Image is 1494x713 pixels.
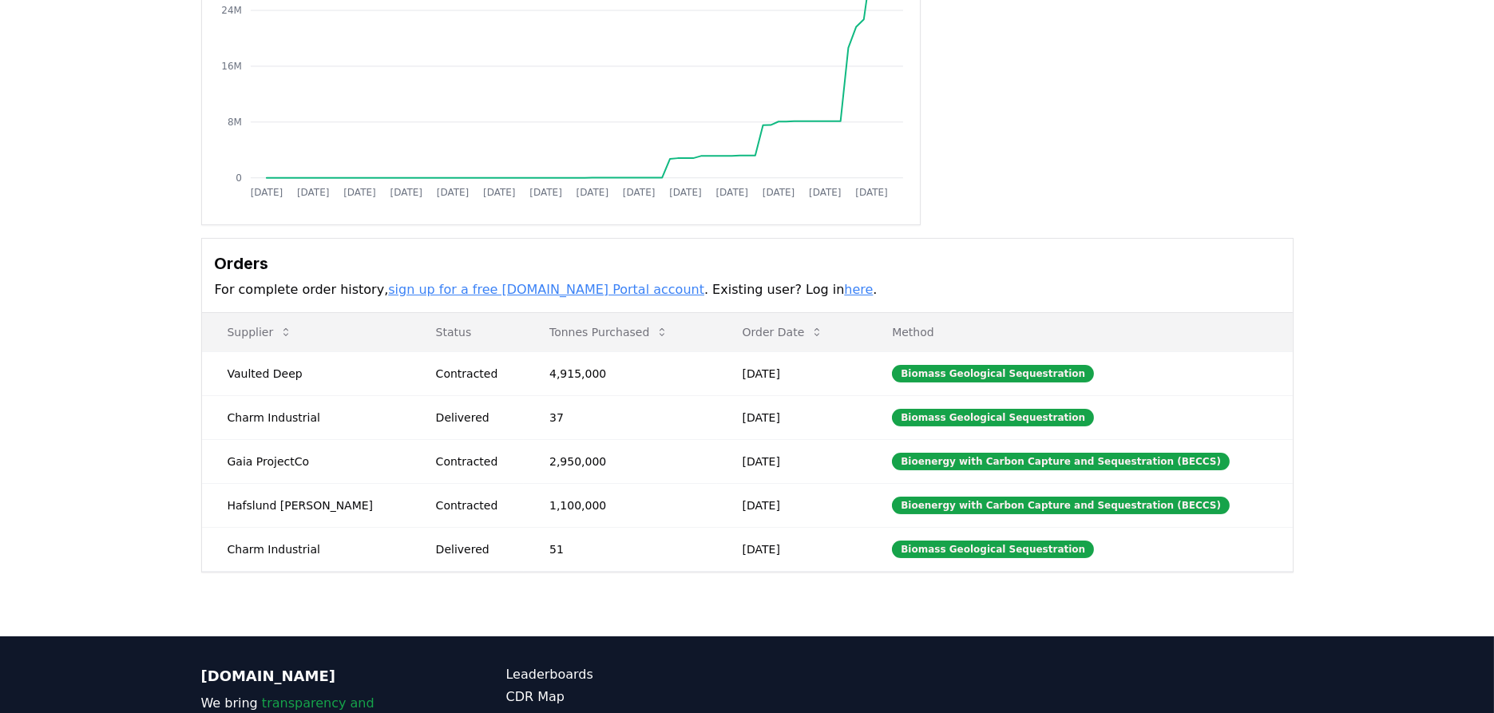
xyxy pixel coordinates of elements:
[202,527,410,571] td: Charm Industrial
[221,61,242,72] tspan: 16M
[202,483,410,527] td: Hafslund [PERSON_NAME]
[537,316,681,348] button: Tonnes Purchased
[717,351,867,395] td: [DATE]
[623,187,656,198] tspan: [DATE]
[436,454,511,469] div: Contracted
[436,187,469,198] tspan: [DATE]
[390,187,422,198] tspan: [DATE]
[717,439,867,483] td: [DATE]
[215,252,1280,275] h3: Orders
[506,665,747,684] a: Leaderboards
[844,282,873,297] a: here
[892,541,1094,558] div: Biomass Geological Sequestration
[221,5,242,16] tspan: 24M
[879,324,1279,340] p: Method
[892,365,1094,382] div: Biomass Geological Sequestration
[524,351,717,395] td: 4,915,000
[809,187,842,198] tspan: [DATE]
[202,351,410,395] td: Vaulted Deep
[763,187,795,198] tspan: [DATE]
[436,541,511,557] div: Delivered
[529,187,562,198] tspan: [DATE]
[202,439,410,483] td: Gaia ProjectCo
[717,395,867,439] td: [DATE]
[855,187,888,198] tspan: [DATE]
[576,187,608,198] tspan: [DATE]
[524,395,717,439] td: 37
[524,527,717,571] td: 51
[423,324,511,340] p: Status
[892,409,1094,426] div: Biomass Geological Sequestration
[669,187,702,198] tspan: [DATE]
[215,280,1280,299] p: For complete order history, . Existing user? Log in .
[717,483,867,527] td: [DATE]
[202,395,410,439] td: Charm Industrial
[483,187,516,198] tspan: [DATE]
[343,187,376,198] tspan: [DATE]
[892,453,1230,470] div: Bioenergy with Carbon Capture and Sequestration (BECCS)
[201,665,442,687] p: [DOMAIN_NAME]
[236,172,242,184] tspan: 0
[436,410,511,426] div: Delivered
[215,316,306,348] button: Supplier
[524,439,717,483] td: 2,950,000
[892,497,1230,514] div: Bioenergy with Carbon Capture and Sequestration (BECCS)
[388,282,704,297] a: sign up for a free [DOMAIN_NAME] Portal account
[296,187,329,198] tspan: [DATE]
[436,366,511,382] div: Contracted
[730,316,837,348] button: Order Date
[436,497,511,513] div: Contracted
[717,527,867,571] td: [DATE]
[524,483,717,527] td: 1,100,000
[506,687,747,707] a: CDR Map
[227,117,241,128] tspan: 8M
[715,187,748,198] tspan: [DATE]
[250,187,283,198] tspan: [DATE]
